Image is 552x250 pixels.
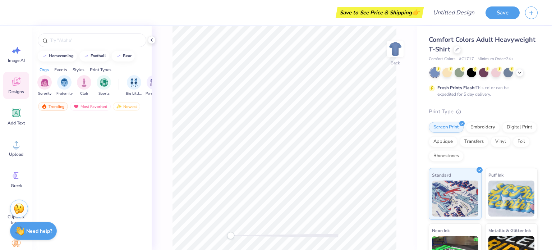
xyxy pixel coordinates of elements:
div: Transfers [460,136,488,147]
button: filter button [146,75,162,96]
div: filter for Club [77,75,91,96]
div: Styles [73,67,84,73]
button: bear [112,51,135,62]
div: filter for Sorority [37,75,52,96]
button: filter button [126,75,142,96]
img: most_fav.gif [73,104,79,109]
span: Comfort Colors [429,56,455,62]
span: Designs [8,89,24,95]
div: Foil [513,136,530,147]
div: football [91,54,106,58]
button: filter button [56,75,73,96]
span: Sports [98,91,110,96]
div: filter for Fraternity [56,75,73,96]
span: Fraternity [56,91,73,96]
span: Upload [9,151,23,157]
span: Parent's Weekend [146,91,162,96]
span: 👉 [412,8,420,17]
div: Most Favorited [70,102,111,111]
img: Standard [432,181,478,217]
div: Print Type [429,108,538,116]
span: Add Text [8,120,25,126]
div: Vinyl [491,136,511,147]
span: Puff Ink [488,171,503,179]
button: filter button [77,75,91,96]
img: Sorority Image [41,78,49,87]
span: Comfort Colors Adult Heavyweight T-Shirt [429,35,535,54]
div: filter for Parent's Weekend [146,75,162,96]
img: Puff Ink [488,181,535,217]
div: bear [123,54,132,58]
div: Trending [38,102,68,111]
img: trend_line.gif [83,54,89,58]
img: trending.gif [41,104,47,109]
div: homecoming [49,54,74,58]
input: Untitled Design [427,5,480,20]
div: Print Types [90,67,111,73]
div: Screen Print [429,122,464,133]
img: Big Little Reveal Image [130,78,138,87]
img: Sports Image [100,78,108,87]
div: filter for Sports [97,75,111,96]
div: Rhinestones [429,151,464,162]
div: Embroidery [466,122,500,133]
div: Newest [113,102,140,111]
span: Big Little Reveal [126,91,142,96]
img: Parent's Weekend Image [150,78,158,87]
span: Neon Ink [432,227,450,234]
span: Metallic & Glitter Ink [488,227,531,234]
button: football [79,51,109,62]
img: trend_line.gif [116,54,121,58]
div: Save to See Price & Shipping [337,7,422,18]
input: Try "Alpha" [50,37,142,44]
img: newest.gif [116,104,122,109]
img: Back [388,42,402,56]
strong: Fresh Prints Flash: [437,85,475,91]
button: Save [486,6,520,19]
div: Orgs [40,67,49,73]
div: Accessibility label [227,232,234,239]
span: Minimum Order: 24 + [478,56,514,62]
span: Greek [11,183,22,188]
span: Club [80,91,88,96]
button: filter button [37,75,52,96]
div: filter for Big Little Reveal [126,75,142,96]
span: # C1717 [459,56,474,62]
strong: Need help? [26,228,52,235]
div: Back [391,60,400,66]
div: Applique [429,136,457,147]
span: Standard [432,171,451,179]
img: Club Image [80,78,88,87]
img: Fraternity Image [60,78,68,87]
div: Events [54,67,67,73]
div: Digital Print [502,122,537,133]
span: Clipart & logos [4,214,28,226]
img: trend_line.gif [42,54,47,58]
span: Image AI [8,58,25,63]
button: homecoming [38,51,77,62]
button: filter button [97,75,111,96]
span: Sorority [38,91,51,96]
div: This color can be expedited for 5 day delivery. [437,85,526,97]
